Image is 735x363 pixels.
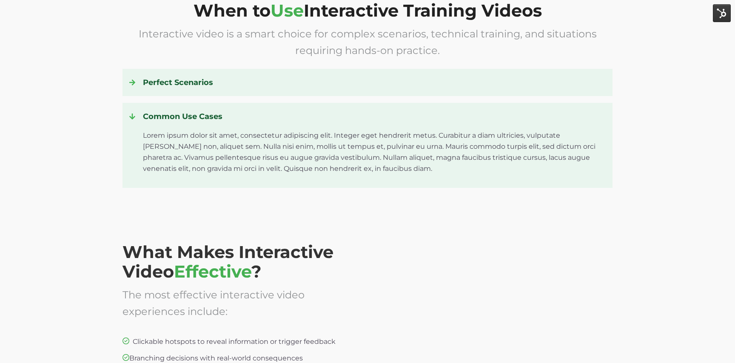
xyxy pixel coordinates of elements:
span: The most effective interactive video experiences include: [122,289,305,318]
h4: Common Use Cases [129,110,606,123]
span: Clickable hotspots to reveal information or trigger feedback [133,337,336,346]
span: Branching decisions with real-world consequences [122,354,303,362]
img: HubSpot Tools Menu Toggle [713,4,731,22]
span: Effective [174,261,251,282]
span: What Makes Interactive Video ? [122,241,333,282]
span: Interactive video is a smart choice for complex scenarios, technical training, and situations req... [139,28,597,57]
span: Lorem ipsum dolor sit amet, consectetur adipiscing elit. Integer eget hendrerit metus. Curabitur ... [143,131,595,173]
h4: Perfect Scenarios [129,76,606,89]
